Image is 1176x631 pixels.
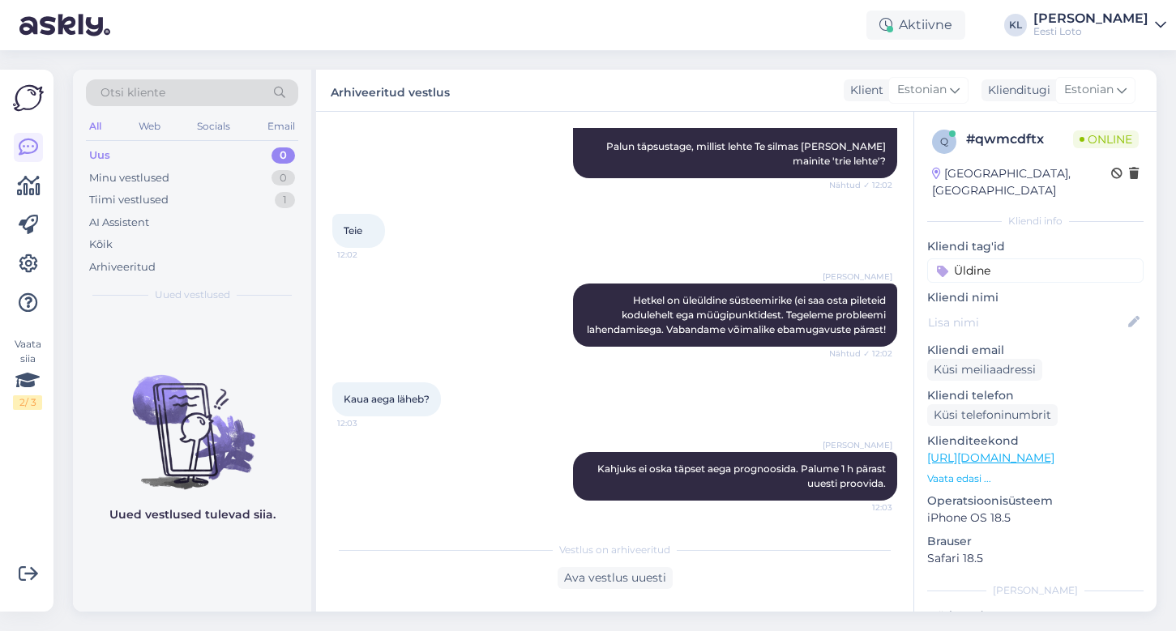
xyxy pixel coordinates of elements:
[89,192,169,208] div: Tiimi vestlused
[89,170,169,186] div: Minu vestlused
[928,313,1125,331] input: Lisa nimi
[331,79,450,101] label: Arhiveeritud vestlus
[940,135,948,147] span: q
[927,492,1144,509] p: Operatsioonisüsteem
[1033,12,1148,25] div: [PERSON_NAME]
[829,347,892,360] span: Nähtud ✓ 12:02
[1073,130,1139,148] span: Online
[587,294,888,335] span: Hetkel on üleüldine süsteemirike (ei saa osta pileteid kodulehelt ega müügipunktidest. Tegeleme p...
[597,463,888,489] span: Kahjuks ei oska täpset aega prognoosida. Palume 1 h pärast uuesti proovida.
[927,471,1144,486] p: Vaata edasi ...
[89,215,149,231] div: AI Assistent
[927,258,1144,283] input: Lisa tag
[866,11,965,40] div: Aktiivne
[927,238,1144,255] p: Kliendi tag'id
[272,147,295,164] div: 0
[823,439,892,451] span: [PERSON_NAME]
[966,130,1073,149] div: # qwmcdftx
[337,249,398,261] span: 12:02
[275,192,295,208] div: 1
[73,346,311,492] img: No chats
[558,567,673,589] div: Ava vestlus uuesti
[897,81,947,99] span: Estonian
[272,170,295,186] div: 0
[13,337,42,410] div: Vaata siia
[337,417,398,429] span: 12:03
[927,450,1054,465] a: [URL][DOMAIN_NAME]
[89,259,156,275] div: Arhiveeritud
[927,509,1144,527] p: iPhone OS 18.5
[100,84,165,101] span: Otsi kliente
[927,404,1058,426] div: Küsi telefoninumbrit
[344,224,362,237] span: Teie
[89,237,113,253] div: Kõik
[927,289,1144,306] p: Kliendi nimi
[829,179,892,191] span: Nähtud ✓ 12:02
[1004,14,1027,36] div: KL
[823,271,892,283] span: [PERSON_NAME]
[559,543,670,557] span: Vestlus on arhiveeritud
[927,214,1144,228] div: Kliendi info
[1033,12,1166,38] a: [PERSON_NAME]Eesti Loto
[844,82,883,99] div: Klient
[927,359,1042,381] div: Küsi meiliaadressi
[927,550,1144,567] p: Safari 18.5
[927,583,1144,598] div: [PERSON_NAME]
[832,501,892,514] span: 12:03
[13,395,42,410] div: 2 / 3
[86,116,105,137] div: All
[927,387,1144,404] p: Kliendi telefon
[109,506,276,523] p: Uued vestlused tulevad siia.
[155,288,230,302] span: Uued vestlused
[981,82,1050,99] div: Klienditugi
[927,433,1144,450] p: Klienditeekond
[927,342,1144,359] p: Kliendi email
[932,165,1111,199] div: [GEOGRAPHIC_DATA], [GEOGRAPHIC_DATA]
[1033,25,1148,38] div: Eesti Loto
[135,116,164,137] div: Web
[264,116,298,137] div: Email
[927,608,1144,625] p: Märkmed
[927,533,1144,550] p: Brauser
[344,393,430,405] span: Kaua aega läheb?
[89,147,110,164] div: Uus
[13,83,44,113] img: Askly Logo
[194,116,233,137] div: Socials
[1064,81,1114,99] span: Estonian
